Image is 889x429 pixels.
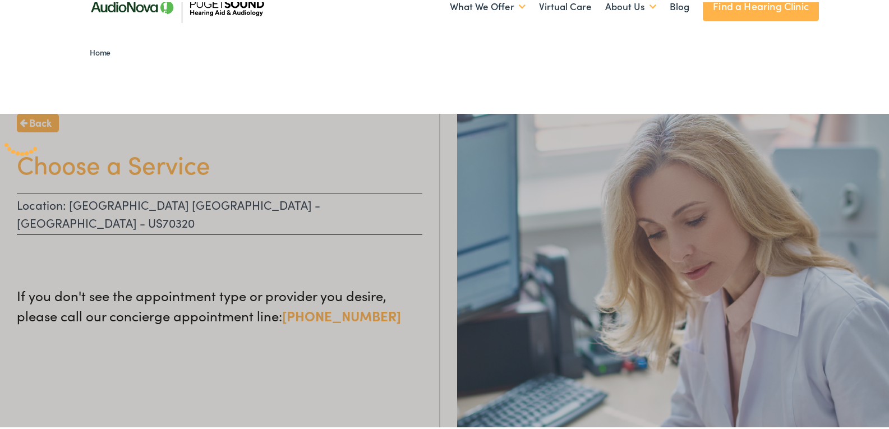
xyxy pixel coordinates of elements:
a: Home [90,44,116,56]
